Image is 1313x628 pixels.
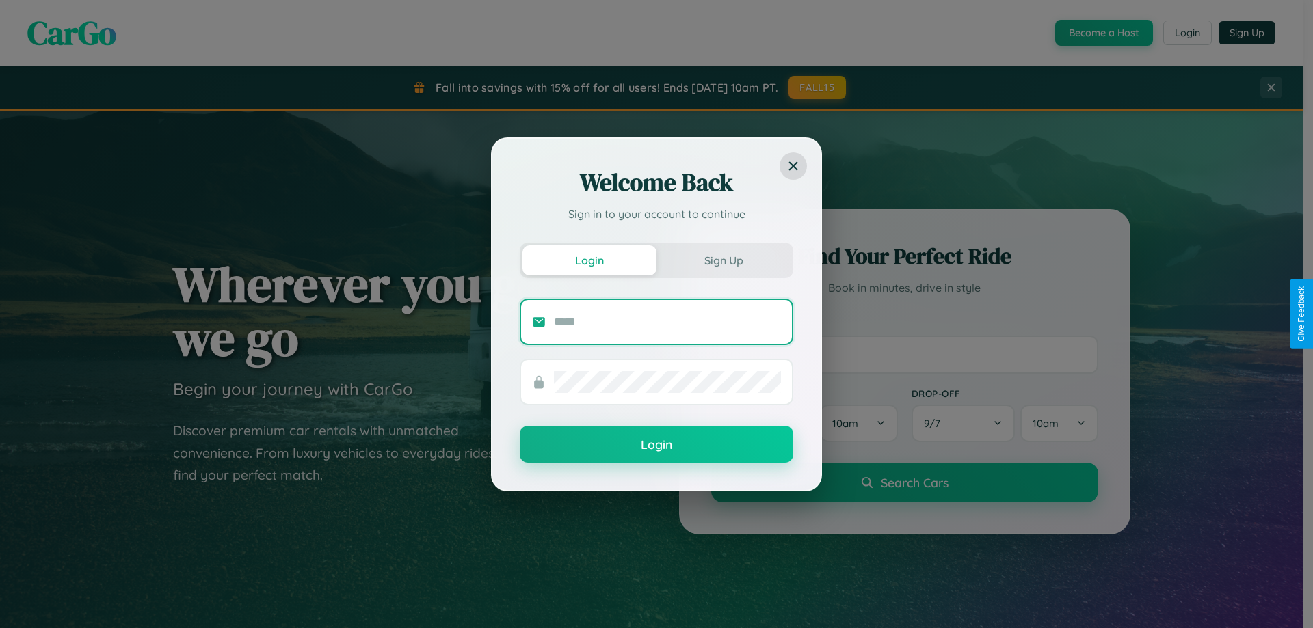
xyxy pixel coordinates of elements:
[656,245,791,275] button: Sign Up
[1297,286,1306,342] div: Give Feedback
[520,206,793,222] p: Sign in to your account to continue
[520,426,793,463] button: Login
[520,166,793,199] h2: Welcome Back
[522,245,656,275] button: Login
